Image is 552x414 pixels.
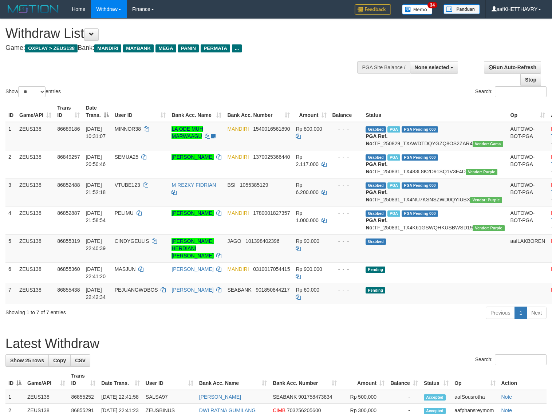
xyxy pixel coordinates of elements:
[18,86,46,97] select: Showentries
[5,150,16,178] td: 2
[363,178,507,206] td: TF_250831_TX4NU7KSNSZWD0QYIUBX
[387,210,400,217] span: Marked by aafsolysreylen
[402,154,438,161] span: PGA Pending
[5,336,547,351] h1: Latest Withdraw
[25,44,78,52] span: OXPLAY > ZEUS138
[227,126,249,132] span: MANDIRI
[5,86,61,97] label: Show entries
[498,369,547,390] th: Action
[366,217,387,230] b: PGA Ref. No:
[227,154,249,160] span: MANDIRI
[366,161,387,174] b: PGA Ref. No:
[256,287,289,293] span: Copy 901850844217 to clipboard
[227,210,249,216] span: MANDIRI
[270,369,340,390] th: Bank Acc. Number: activate to sort column ascending
[5,101,16,122] th: ID
[57,182,80,188] span: 86852488
[296,238,319,244] span: Rp 90.000
[16,206,54,234] td: ZEUS138
[296,126,322,132] span: Rp 800.000
[514,307,527,319] a: 1
[86,210,106,223] span: [DATE] 21:58:54
[57,210,80,216] span: 86852887
[387,390,421,404] td: -
[253,154,290,160] span: Copy 1370025366440 to clipboard
[475,354,547,365] label: Search:
[53,358,66,363] span: Copy
[5,234,16,262] td: 5
[232,44,242,52] span: ...
[443,4,480,14] img: panduan.png
[5,206,16,234] td: 4
[366,182,386,189] span: Grabbed
[115,287,158,293] span: PEJUANGWDBOS
[387,154,400,161] span: Marked by aafsreyleap
[57,266,80,272] span: 86855360
[363,122,507,150] td: TF_250829_TXAWDTDQYGZQ8OS2ZAR4
[98,369,143,390] th: Date Trans.: activate to sort column ascending
[527,307,547,319] a: Next
[83,101,111,122] th: Date Trans.: activate to sort column descending
[366,210,386,217] span: Grabbed
[5,122,16,150] td: 1
[57,238,80,244] span: 86855319
[357,61,410,74] div: PGA Site Balance /
[363,206,507,234] td: TF_250831_TX4K61GSWQHKUSBWSD19
[273,407,285,413] span: CIMB
[5,354,49,367] a: Show 25 rows
[424,408,446,414] span: Accepted
[470,197,502,203] span: Vendor URL: https://trx4.1velocity.biz
[171,182,216,188] a: M REZKY FIDRIAN
[332,265,360,273] div: - - -
[10,358,44,363] span: Show 25 rows
[16,283,54,304] td: ZEUS138
[332,153,360,161] div: - - -
[199,407,256,413] a: DWI RATNA GUMILANG
[155,44,176,52] span: MEGA
[245,238,279,244] span: Copy 101398402396 to clipboard
[296,154,318,167] span: Rp 2.117.000
[57,126,80,132] span: 86689186
[495,86,547,97] input: Search:
[424,394,446,401] span: Accepted
[293,101,329,122] th: Amount: activate to sort column ascending
[48,354,71,367] a: Copy
[5,178,16,206] td: 3
[253,126,290,132] span: Copy 1540016561890 to clipboard
[366,267,385,273] span: Pending
[196,369,270,390] th: Bank Acc. Name: activate to sort column ascending
[199,394,241,400] a: [PERSON_NAME]
[227,266,249,272] span: MANDIRI
[5,306,225,316] div: Showing 1 to 7 of 7 entries
[5,44,361,52] h4: Game: Bank:
[296,210,318,223] span: Rp 1.000.000
[296,182,318,195] span: Rp 6.200.000
[473,141,503,147] span: Vendor URL: https://trx31.1velocity.biz
[227,238,241,244] span: JAGO
[178,44,199,52] span: PANIN
[298,394,332,400] span: Copy 901758473834 to clipboard
[5,283,16,304] td: 7
[75,358,86,363] span: CSV
[112,101,169,122] th: User ID: activate to sort column ascending
[363,150,507,178] td: TF_250831_TX483L8K2D91SQ1V3E4D
[366,154,386,161] span: Grabbed
[501,394,512,400] a: Note
[171,238,213,259] a: [PERSON_NAME] HERDIANI [PERSON_NAME]
[363,101,507,122] th: Status
[86,238,106,251] span: [DATE] 22:40:39
[508,206,548,234] td: AUTOWD-BOT-PGA
[115,210,134,216] span: PELIMU
[16,150,54,178] td: ZEUS138
[86,182,106,195] span: [DATE] 21:52:18
[332,286,360,293] div: - - -
[115,154,138,160] span: SEMUA25
[5,369,24,390] th: ID: activate to sort column descending
[16,262,54,283] td: ZEUS138
[253,266,290,272] span: Copy 0310017054415 to clipboard
[410,61,458,74] button: None selected
[427,2,437,8] span: 34
[387,182,400,189] span: Marked by aafsolysreylen
[340,390,387,404] td: Rp 500,000
[508,178,548,206] td: AUTOWD-BOT-PGA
